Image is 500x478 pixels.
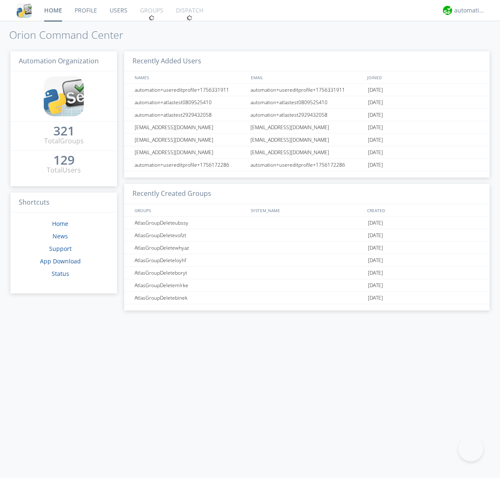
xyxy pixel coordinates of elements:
a: [EMAIL_ADDRESS][DOMAIN_NAME][EMAIL_ADDRESS][DOMAIN_NAME][DATE] [124,146,490,159]
div: Total Users [47,165,81,175]
a: automation+usereditprofile+1756331911automation+usereditprofile+1756331911[DATE] [124,84,490,96]
a: AtlasGroupDeleteubssy[DATE] [124,217,490,229]
a: AtlasGroupDeletevofzt[DATE] [124,229,490,242]
a: [EMAIL_ADDRESS][DOMAIN_NAME][EMAIL_ADDRESS][DOMAIN_NAME][DATE] [124,134,490,146]
div: AtlasGroupDeletebinek [132,292,248,304]
div: automation+atlas [454,6,485,15]
div: automation+atlastest0809525410 [132,96,248,108]
div: [EMAIL_ADDRESS][DOMAIN_NAME] [132,121,248,133]
span: [DATE] [368,254,383,267]
div: AtlasGroupDeleteubssy [132,217,248,229]
div: SYSTEM_NAME [249,204,365,216]
div: AtlasGroupDeletemlrke [132,279,248,291]
div: NAMES [132,71,247,83]
div: [EMAIL_ADDRESS][DOMAIN_NAME] [248,146,366,158]
span: [DATE] [368,279,383,292]
h3: Shortcuts [10,193,117,213]
a: Support [49,245,72,253]
a: AtlasGroupDeletewhyaz[DATE] [124,242,490,254]
span: [DATE] [368,146,383,159]
div: AtlasGroupDeletewhyaz [132,242,248,254]
span: [DATE] [368,109,383,121]
div: automation+usereditprofile+1756331911 [132,84,248,96]
span: [DATE] [368,229,383,242]
a: News [52,232,68,240]
div: JOINED [365,71,482,83]
img: cddb5a64eb264b2086981ab96f4c1ba7 [17,3,32,18]
img: spin.svg [149,15,155,21]
div: GROUPS [132,204,247,216]
a: 321 [53,127,75,136]
img: spin.svg [187,15,192,21]
span: [DATE] [368,267,383,279]
div: [EMAIL_ADDRESS][DOMAIN_NAME] [132,146,248,158]
a: Status [52,270,69,278]
div: 321 [53,127,75,135]
div: Total Groups [44,136,84,146]
a: automation+usereditprofile+1756172286automation+usereditprofile+1756172286[DATE] [124,159,490,171]
div: AtlasGroupDeletevofzt [132,229,248,241]
div: automation+usereditprofile+1756331911 [248,84,366,96]
span: [DATE] [368,134,383,146]
h3: Recently Created Groups [124,184,490,204]
div: AtlasGroupDeleteboryt [132,267,248,279]
div: 129 [53,156,75,164]
a: AtlasGroupDeletebinek[DATE] [124,292,490,304]
img: cddb5a64eb264b2086981ab96f4c1ba7 [44,76,84,116]
a: AtlasGroupDeleteboryt[DATE] [124,267,490,279]
div: CREATED [365,204,482,216]
h3: Recently Added Users [124,51,490,72]
span: Automation Organization [19,56,99,65]
div: automation+atlastest2929432058 [132,109,248,121]
iframe: Toggle Customer Support [458,436,483,461]
div: [EMAIL_ADDRESS][DOMAIN_NAME] [248,121,366,133]
a: Home [52,220,68,228]
a: AtlasGroupDeletemlrke[DATE] [124,279,490,292]
div: [EMAIL_ADDRESS][DOMAIN_NAME] [132,134,248,146]
a: 129 [53,156,75,165]
a: automation+atlastest2929432058automation+atlastest2929432058[DATE] [124,109,490,121]
a: automation+atlastest0809525410automation+atlastest0809525410[DATE] [124,96,490,109]
span: [DATE] [368,292,383,304]
div: EMAIL [249,71,365,83]
span: [DATE] [368,96,383,109]
div: [EMAIL_ADDRESS][DOMAIN_NAME] [248,134,366,146]
span: [DATE] [368,217,383,229]
img: d2d01cd9b4174d08988066c6d424eccd [443,6,452,15]
a: App Download [40,257,81,265]
div: automation+usereditprofile+1756172286 [248,159,366,171]
a: [EMAIL_ADDRESS][DOMAIN_NAME][EMAIL_ADDRESS][DOMAIN_NAME][DATE] [124,121,490,134]
div: AtlasGroupDeleteloyhf [132,254,248,266]
a: AtlasGroupDeleteloyhf[DATE] [124,254,490,267]
span: [DATE] [368,159,383,171]
div: automation+atlastest0809525410 [248,96,366,108]
span: [DATE] [368,242,383,254]
span: [DATE] [368,121,383,134]
span: [DATE] [368,84,383,96]
div: automation+atlastest2929432058 [248,109,366,121]
div: automation+usereditprofile+1756172286 [132,159,248,171]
